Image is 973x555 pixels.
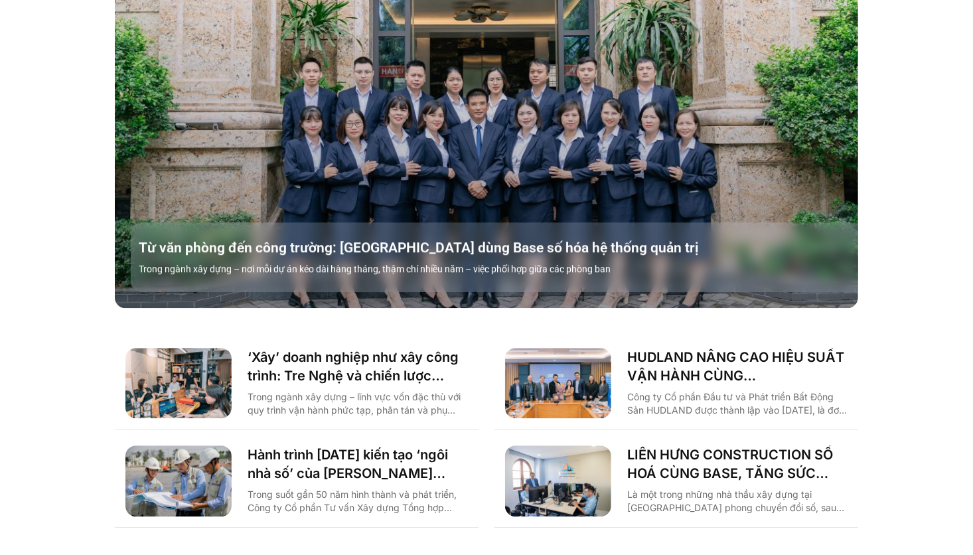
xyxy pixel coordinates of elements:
[627,445,848,483] a: LIÊN HƯNG CONSTRUCTION SỐ HOÁ CÙNG BASE, TĂNG SỨC MẠNH NỘI TẠI KHAI PHÁ THỊ TRƯỜNG [GEOGRAPHIC_DATA]
[627,390,848,417] p: Công ty Cổ phần Đầu tư và Phát triển Bất Động Sản HUDLAND được thành lập vào [DATE], là đơn vị th...
[505,445,611,516] img: chuyển đổi số liên hưng base
[139,262,866,276] p: Trong ngành xây dựng – nơi mỗi dự án kéo dài hàng tháng, thậm chí nhiều năm – việc phối hợp giữa ...
[248,390,468,417] p: Trong ngành xây dựng – lĩnh vực vốn đặc thù với quy trình vận hành phức tạp, phân tán và phụ thuộ...
[139,238,866,257] a: Từ văn phòng đến công trường: [GEOGRAPHIC_DATA] dùng Base số hóa hệ thống quản trị
[627,488,848,515] p: Là một trong những nhà thầu xây dựng tại [GEOGRAPHIC_DATA] phong chuyển đổi số, sau gần [DATE] vậ...
[248,445,468,483] a: Hành trình [DATE] kiến tạo ‘ngôi nhà số’ của [PERSON_NAME] cùng [DOMAIN_NAME]: Tiết kiệm 80% thời...
[248,348,468,385] a: ‘Xây’ doanh nghiệp như xây công trình: Tre Nghệ và chiến lược chuyển đổi từ gốc
[248,488,468,515] p: Trong suốt gần 50 năm hình thành và phát triển, Công ty Cổ phần Tư vấn Xây dựng Tổng hợp (Nagecco...
[627,348,848,385] a: HUDLAND NÂNG CAO HIỆU SUẤT VẬN HÀNH CÙNG [DOMAIN_NAME]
